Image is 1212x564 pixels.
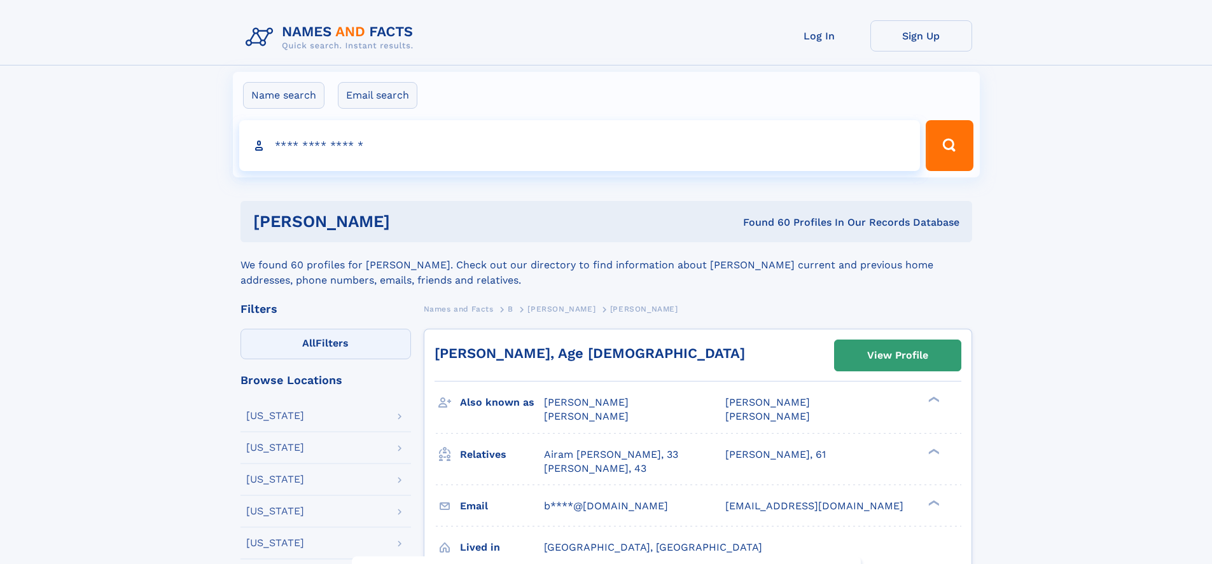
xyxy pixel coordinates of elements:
[566,216,959,230] div: Found 60 Profiles In Our Records Database
[240,375,411,386] div: Browse Locations
[725,448,826,462] a: [PERSON_NAME], 61
[610,305,678,313] span: [PERSON_NAME]
[508,305,513,313] span: B
[527,301,596,317] a: [PERSON_NAME]
[926,120,973,171] button: Search Button
[246,538,304,548] div: [US_STATE]
[246,411,304,421] div: [US_STATE]
[338,82,417,109] label: Email search
[246,474,304,485] div: [US_STATE]
[725,396,810,408] span: [PERSON_NAME]
[867,341,928,370] div: View Profile
[870,20,972,52] a: Sign Up
[243,82,324,109] label: Name search
[253,214,567,230] h1: [PERSON_NAME]
[246,506,304,516] div: [US_STATE]
[240,20,424,55] img: Logo Names and Facts
[460,495,544,517] h3: Email
[925,395,940,404] div: ❯
[460,392,544,413] h3: Also known as
[302,337,316,349] span: All
[460,444,544,465] h3: Relatives
[527,305,596,313] span: [PERSON_NAME]
[544,396,629,408] span: [PERSON_NAME]
[544,448,678,462] a: Airam [PERSON_NAME], 33
[240,329,411,359] label: Filters
[424,301,494,317] a: Names and Facts
[240,303,411,315] div: Filters
[508,301,513,317] a: B
[925,447,940,455] div: ❯
[460,537,544,558] h3: Lived in
[725,500,903,512] span: [EMAIL_ADDRESS][DOMAIN_NAME]
[240,242,972,288] div: We found 60 profiles for [PERSON_NAME]. Check out our directory to find information about [PERSON...
[435,345,745,361] a: [PERSON_NAME], Age [DEMOGRAPHIC_DATA]
[246,443,304,453] div: [US_STATE]
[925,499,940,507] div: ❯
[769,20,870,52] a: Log In
[544,410,629,422] span: [PERSON_NAME]
[239,120,921,171] input: search input
[835,340,961,371] a: View Profile
[544,541,762,553] span: [GEOGRAPHIC_DATA], [GEOGRAPHIC_DATA]
[544,462,646,476] a: [PERSON_NAME], 43
[725,410,810,422] span: [PERSON_NAME]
